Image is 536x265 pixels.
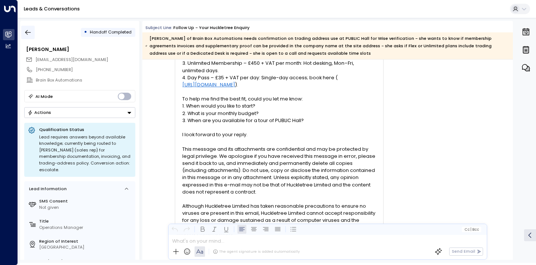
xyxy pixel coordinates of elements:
[35,93,53,100] div: AI Mode
[39,127,132,132] p: Qualification Status
[39,258,133,264] label: Product of Interest
[39,218,133,224] label: Title
[26,46,135,53] div: [PERSON_NAME]
[39,224,133,231] div: Operations Manager
[39,134,132,173] div: Lead requires answers beyond available knowledge; currently being routed to [PERSON_NAME] (sales ...
[35,57,108,63] span: salwa.bakhsh@brainboxautomations.com
[90,29,132,35] span: Handoff Completed
[173,25,250,31] div: Follow up - Your Huckletree Enquiry
[36,67,135,73] div: [PHONE_NUMBER]
[464,227,479,232] span: Cc Bcc
[182,225,191,234] button: Redo
[462,227,481,232] button: Cc|Bcc
[28,110,51,115] div: Actions
[39,244,133,250] div: [GEOGRAPHIC_DATA]
[27,186,67,192] div: Lead Information
[24,107,135,118] button: Actions
[39,238,133,245] label: Region of Interest
[39,198,133,204] label: SMS Consent
[470,227,472,232] span: |
[145,35,509,57] div: [PERSON_NAME] of Brain Box Automations needs confirmation on trading address use at PUBLIC Hall f...
[35,57,108,63] span: [EMAIL_ADDRESS][DOMAIN_NAME]
[24,6,80,12] a: Leads & Conversations
[145,25,173,31] span: Subject Line:
[24,107,135,118] div: Button group with a nested menu
[182,81,235,88] a: [URL][DOMAIN_NAME]
[170,225,179,234] button: Undo
[213,249,300,254] div: The agent signature is added automatically
[84,27,87,38] div: •
[39,204,133,211] div: Not given
[36,77,135,83] div: Brain Box Automations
